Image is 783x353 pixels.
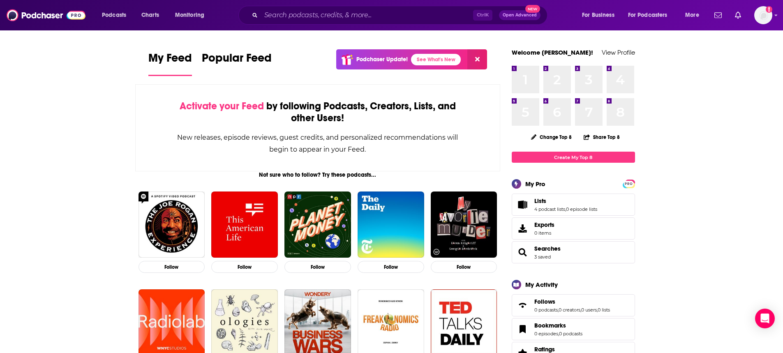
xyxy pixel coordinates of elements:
[534,254,551,260] a: 3 saved
[602,48,635,56] a: View Profile
[679,9,709,22] button: open menu
[525,5,540,13] span: New
[473,10,492,21] span: Ctrl K
[534,331,558,337] a: 0 episodes
[431,191,497,258] img: My Favorite Murder with Karen Kilgariff and Georgia Hardstark
[175,9,204,21] span: Monitoring
[512,294,635,316] span: Follows
[534,230,554,236] span: 0 items
[358,261,424,273] button: Follow
[202,51,272,76] a: Popular Feed
[284,191,351,258] img: Planet Money
[628,9,668,21] span: For Podcasters
[141,9,159,21] span: Charts
[534,221,554,228] span: Exports
[711,8,725,22] a: Show notifications dropdown
[358,191,424,258] img: The Daily
[136,9,164,22] a: Charts
[534,346,555,353] span: Ratings
[139,191,205,258] img: The Joe Rogan Experience
[261,9,473,22] input: Search podcasts, credits, & more...
[623,9,679,22] button: open menu
[559,307,580,313] a: 0 creators
[525,180,545,188] div: My Pro
[515,247,531,258] a: Searches
[503,13,537,17] span: Open Advanced
[431,261,497,273] button: Follow
[566,206,597,212] a: 0 episode lists
[565,206,566,212] span: ,
[624,180,634,187] a: PRO
[356,56,408,63] p: Podchaser Update!
[515,300,531,311] a: Follows
[515,323,531,335] a: Bookmarks
[754,6,772,24] button: Show profile menu
[177,100,459,124] div: by following Podcasts, Creators, Lists, and other Users!
[169,9,215,22] button: open menu
[180,100,264,112] span: Activate your Feed
[534,298,610,305] a: Follows
[576,9,625,22] button: open menu
[202,51,272,70] span: Popular Feed
[512,194,635,216] span: Lists
[766,6,772,13] svg: Add a profile image
[534,197,597,205] a: Lists
[732,8,744,22] a: Show notifications dropdown
[512,318,635,340] span: Bookmarks
[581,307,597,313] a: 0 users
[284,261,351,273] button: Follow
[559,331,582,337] a: 0 podcasts
[754,6,772,24] img: User Profile
[411,54,461,65] a: See What's New
[512,152,635,163] a: Create My Top 8
[534,197,546,205] span: Lists
[135,171,501,178] div: Not sure who to follow? Try these podcasts...
[534,206,565,212] a: 4 podcast lists
[534,307,558,313] a: 0 podcasts
[512,48,593,56] a: Welcome [PERSON_NAME]!
[755,309,775,328] div: Open Intercom Messenger
[96,9,137,22] button: open menu
[580,307,581,313] span: ,
[148,51,192,70] span: My Feed
[515,223,531,234] span: Exports
[525,281,558,288] div: My Activity
[598,307,610,313] a: 0 lists
[754,6,772,24] span: Logged in as RiverheadPublicity
[685,9,699,21] span: More
[534,245,561,252] a: Searches
[558,307,559,313] span: ,
[624,181,634,187] span: PRO
[177,132,459,155] div: New releases, episode reviews, guest credits, and personalized recommendations will begin to appe...
[597,307,598,313] span: ,
[526,132,577,142] button: Change Top 8
[102,9,126,21] span: Podcasts
[512,217,635,240] a: Exports
[534,322,582,329] a: Bookmarks
[534,298,555,305] span: Follows
[515,199,531,210] a: Lists
[534,346,582,353] a: Ratings
[582,9,614,21] span: For Business
[512,241,635,263] span: Searches
[246,6,555,25] div: Search podcasts, credits, & more...
[211,261,278,273] button: Follow
[534,322,566,329] span: Bookmarks
[211,191,278,258] img: This American Life
[499,10,540,20] button: Open AdvancedNew
[558,331,559,337] span: ,
[139,261,205,273] button: Follow
[7,7,85,23] img: Podchaser - Follow, Share and Rate Podcasts
[148,51,192,76] a: My Feed
[583,129,620,145] button: Share Top 8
